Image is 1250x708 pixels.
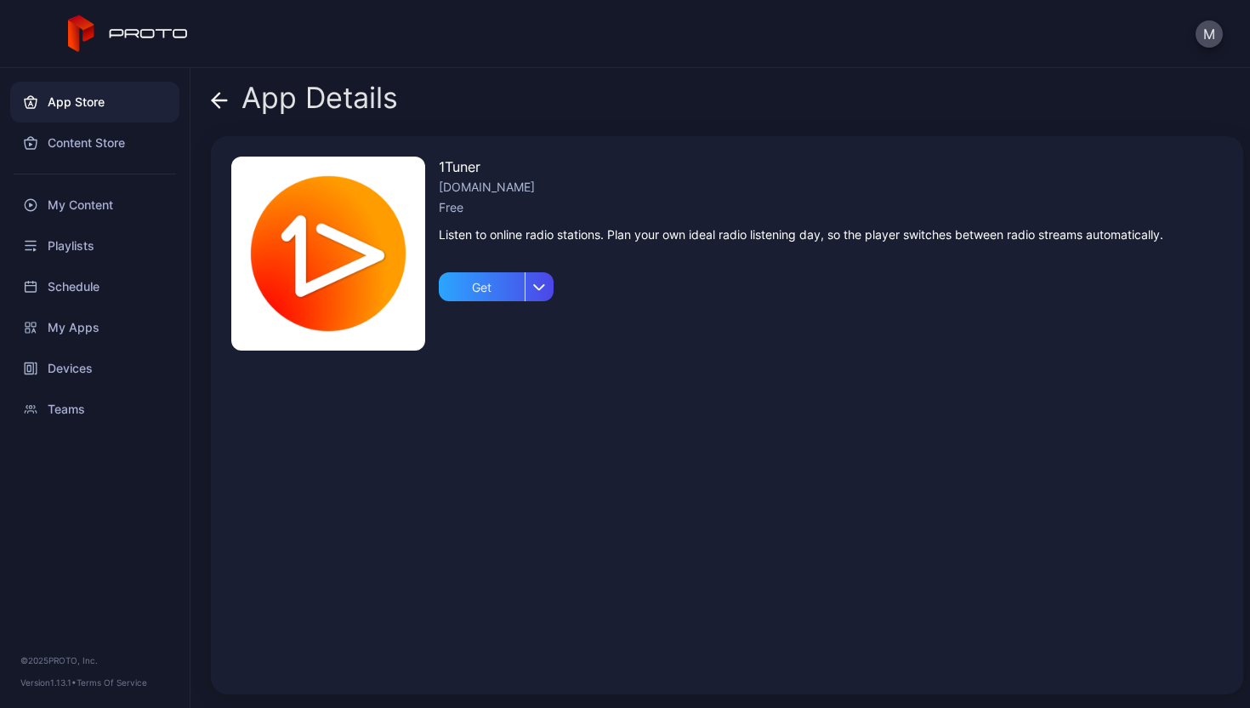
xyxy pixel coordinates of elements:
div: [DOMAIN_NAME] [439,177,1163,197]
a: App Store [10,82,179,123]
a: My Content [10,185,179,226]
a: Terms Of Service [77,677,147,688]
a: Playlists [10,226,179,266]
div: App Details [211,82,398,123]
div: 1Tuner [439,157,1163,177]
a: My Apps [10,307,179,348]
a: Devices [10,348,179,389]
button: Get [439,265,554,301]
div: Free [439,197,1163,218]
button: M [1196,20,1223,48]
a: Schedule [10,266,179,307]
div: © 2025 PROTO, Inc. [20,654,169,667]
div: Get [439,272,525,301]
div: Listen to online radio stations. Plan your own ideal radio listening day, so the player switches ... [439,225,1163,245]
a: Content Store [10,123,179,163]
a: Teams [10,389,179,430]
span: Version 1.13.1 • [20,677,77,688]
